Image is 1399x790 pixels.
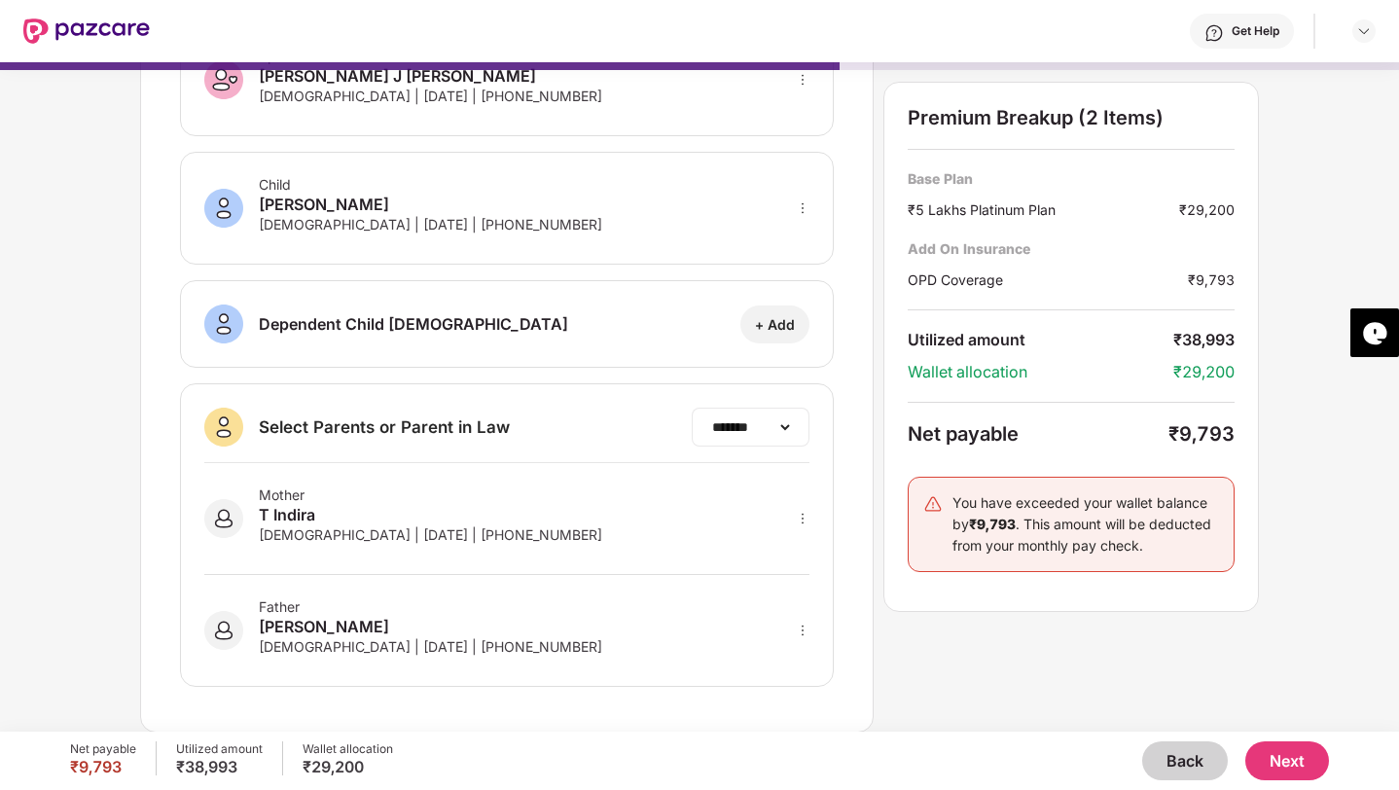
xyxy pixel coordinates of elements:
[796,73,809,87] span: more
[176,757,263,776] div: ₹38,993
[259,486,602,503] div: Mother
[1173,330,1235,350] div: ₹38,993
[259,615,602,638] div: [PERSON_NAME]
[755,315,795,334] div: + Add
[1356,23,1372,39] img: svg+xml;base64,PHN2ZyBpZD0iRHJvcGRvd24tMzJ4MzIiIHhtbG5zPSJodHRwOi8vd3d3LnczLm9yZy8yMDAwL3N2ZyIgd2...
[259,193,602,216] div: [PERSON_NAME]
[259,638,602,655] div: [DEMOGRAPHIC_DATA] | [DATE] | [PHONE_NUMBER]
[259,526,602,543] div: [DEMOGRAPHIC_DATA] | [DATE] | [PHONE_NUMBER]
[796,201,809,215] span: more
[204,305,243,343] img: svg+xml;base64,PHN2ZyB3aWR0aD0iNDAiIGhlaWdodD0iNDAiIHZpZXdCb3g9IjAgMCA0MCA0MCIgZmlsbD0ibm9uZSIgeG...
[204,60,243,99] img: svg+xml;base64,PHN2ZyB3aWR0aD0iNDAiIGhlaWdodD0iNDAiIHZpZXdCb3g9IjAgMCA0MCA0MCIgZmlsbD0ibm9uZSIgeG...
[923,494,943,514] img: svg+xml;base64,PHN2ZyB4bWxucz0iaHR0cDovL3d3dy53My5vcmcvMjAwMC9zdmciIHdpZHRoPSIyNCIgaGVpZ2h0PSIyNC...
[908,106,1235,129] div: Premium Breakup (2 Items)
[259,88,602,104] div: [DEMOGRAPHIC_DATA] | [DATE] | [PHONE_NUMBER]
[259,216,602,233] div: [DEMOGRAPHIC_DATA] | [DATE] | [PHONE_NUMBER]
[908,169,1235,188] div: Base Plan
[908,239,1235,258] div: Add On Insurance
[1245,741,1329,780] button: Next
[1188,269,1235,290] div: ₹9,793
[259,312,568,336] div: Dependent Child [DEMOGRAPHIC_DATA]
[259,503,602,526] div: T Indira
[908,422,1168,446] div: Net payable
[796,512,809,525] span: more
[969,516,1016,532] b: ₹9,793
[908,362,1173,382] div: Wallet allocation
[796,624,809,637] span: more
[70,741,136,757] div: Net payable
[259,416,510,438] div: Select Parents or Parent in Law
[259,176,602,193] div: Child
[70,757,136,776] div: ₹9,793
[908,330,1173,350] div: Utilized amount
[204,499,243,538] img: svg+xml;base64,PHN2ZyB3aWR0aD0iNDAiIGhlaWdodD0iNDAiIHZpZXdCb3g9IjAgMCA0MCA0MCIgZmlsbD0ibm9uZSIgeG...
[908,199,1179,220] div: ₹5 Lakhs Platinum Plan
[204,408,243,447] img: svg+xml;base64,PHN2ZyB3aWR0aD0iNDAiIGhlaWdodD0iNDAiIHZpZXdCb3g9IjAgMCA0MCA0MCIgZmlsbD0ibm9uZSIgeG...
[952,492,1219,557] div: You have exceeded your wallet balance by . This amount will be deducted from your monthly pay check.
[1173,362,1235,382] div: ₹29,200
[259,64,602,88] div: [PERSON_NAME] J [PERSON_NAME]
[303,741,393,757] div: Wallet allocation
[204,189,243,228] img: svg+xml;base64,PHN2ZyB3aWR0aD0iNDAiIGhlaWdodD0iNDAiIHZpZXdCb3g9IjAgMCA0MCA0MCIgZmlsbD0ibm9uZSIgeG...
[23,18,150,44] img: New Pazcare Logo
[303,757,393,776] div: ₹29,200
[1232,23,1279,39] div: Get Help
[1142,741,1228,780] button: Back
[204,611,243,650] img: svg+xml;base64,PHN2ZyB3aWR0aD0iNDAiIGhlaWdodD0iNDAiIHZpZXdCb3g9IjAgMCA0MCA0MCIgZmlsbD0ibm9uZSIgeG...
[1204,23,1224,43] img: svg+xml;base64,PHN2ZyBpZD0iSGVscC0zMngzMiIgeG1sbnM9Imh0dHA6Ly93d3cudzMub3JnLzIwMDAvc3ZnIiB3aWR0aD...
[908,269,1188,290] div: OPD Coverage
[1168,422,1235,446] div: ₹9,793
[176,741,263,757] div: Utilized amount
[1179,199,1235,220] div: ₹29,200
[259,598,602,615] div: Father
